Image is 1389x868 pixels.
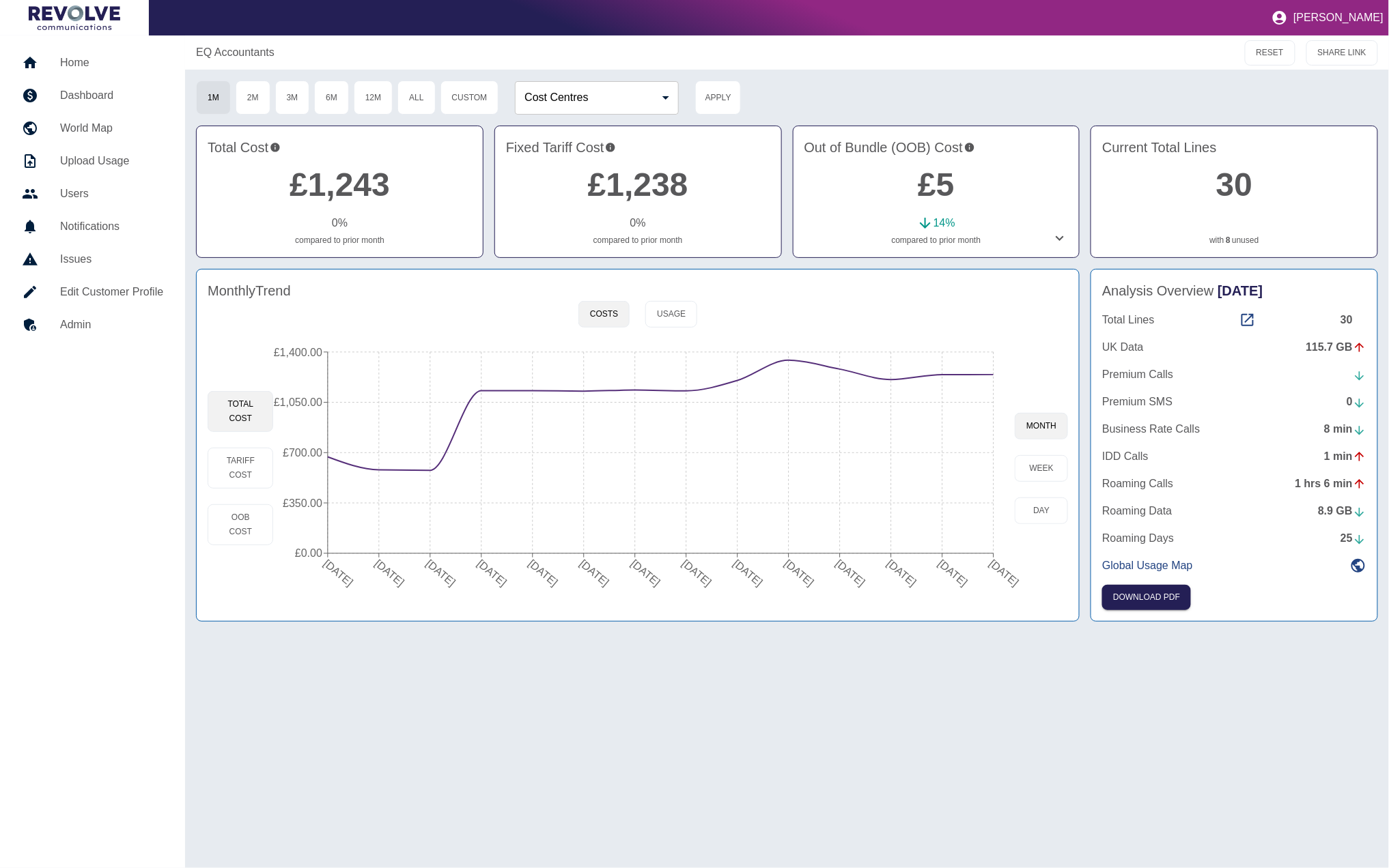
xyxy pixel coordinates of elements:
p: IDD Calls [1102,448,1149,465]
h5: Admin [60,317,163,333]
h4: Current Total Lines [1102,137,1366,158]
tspan: £1,400.00 [274,347,322,358]
tspan: [DATE] [322,558,356,588]
a: Roaming Days25 [1102,530,1366,547]
button: Apply [695,81,741,115]
tspan: [DATE] [731,558,766,588]
svg: This is your recurring contracted cost [605,137,616,158]
a: Roaming Calls1 hrs 6 min [1102,476,1366,492]
div: 115.7 GB [1306,339,1366,356]
a: Notifications [11,210,174,243]
a: £1,238 [588,167,688,203]
button: Usage [645,301,697,328]
a: Global Usage Map [1102,558,1366,574]
button: 6M [314,81,349,115]
h5: Users [60,186,163,202]
a: Total Lines30 [1102,312,1366,328]
tspan: [DATE] [936,558,970,588]
a: Roaming Data8.9 GB [1102,503,1366,519]
a: Users [11,177,174,210]
a: Edit Customer Profile [11,276,174,308]
svg: Costs outside of your fixed tariff [964,137,975,158]
a: £1,243 [290,167,390,203]
p: Global Usage Map [1102,558,1193,574]
p: Business Rate Calls [1102,421,1200,437]
tspan: £0.00 [295,548,322,560]
a: Premium Calls [1102,366,1366,383]
span: [DATE] [1218,283,1263,298]
a: Business Rate Calls8 min [1102,421,1366,437]
p: Total Lines [1102,312,1155,328]
div: 30 [1341,312,1366,328]
button: OOB Cost [208,504,273,545]
h4: Out of Bundle (OOB) Cost [804,137,1069,158]
tspan: £350.00 [283,497,323,509]
a: £5 [918,167,954,203]
div: 1 hrs 6 min [1295,476,1366,492]
p: Roaming Data [1102,503,1172,519]
h5: Edit Customer Profile [60,284,163,300]
div: 1 min [1324,448,1366,465]
p: [PERSON_NAME] [1293,12,1384,24]
button: 2M [236,81,270,115]
button: Costs [578,301,630,328]
div: 25 [1341,530,1366,547]
tspan: [DATE] [527,558,561,588]
tspan: [DATE] [629,558,663,588]
p: Premium Calls [1102,366,1173,383]
p: compared to prior month [208,234,472,246]
p: compared to prior month [506,234,770,246]
a: IDD Calls1 min [1102,448,1366,465]
a: Admin [11,308,174,341]
a: 8 [1226,234,1231,246]
tspan: £1,050.00 [274,396,322,408]
tspan: [DATE] [987,558,1022,588]
p: with unused [1102,234,1366,246]
button: 1M [196,81,231,115]
button: Tariff Cost [208,448,273,489]
h5: World Map [60,120,163,136]
a: Dashboard [11,79,174,112]
button: day [1015,497,1068,524]
a: Premium SMS0 [1102,394,1366,410]
tspan: £700.00 [283,447,323,459]
h4: Monthly Trend [208,280,291,301]
tspan: [DATE] [680,558,714,588]
h4: Total Cost [208,137,472,158]
button: 3M [275,81,310,115]
button: [PERSON_NAME] [1266,4,1389,31]
svg: This is the total charges incurred over 1 months [270,137,281,158]
p: Roaming Days [1102,530,1174,547]
tspan: [DATE] [475,558,509,588]
a: Issues [11,243,174,276]
p: UK Data [1102,339,1143,356]
p: Premium SMS [1102,394,1173,410]
button: week [1015,455,1068,482]
a: 30 [1216,167,1252,203]
tspan: [DATE] [424,558,458,588]
div: 0 [1347,394,1366,410]
h4: Analysis Overview [1102,280,1366,301]
tspan: [DATE] [578,558,612,588]
h5: Notifications [60,218,163,235]
button: month [1015,413,1068,439]
p: 0 % [332,215,348,231]
button: All [397,81,435,115]
tspan: [DATE] [834,558,868,588]
h5: Issues [60,251,163,267]
button: SHARE LINK [1306,40,1378,66]
h5: Home [60,55,163,71]
h5: Dashboard [60,87,163,104]
p: Roaming Calls [1102,476,1173,492]
a: EQ Accountants [196,44,275,61]
img: Logo [29,5,120,30]
div: 8 min [1324,421,1366,437]
p: 14 % [934,215,955,231]
button: RESET [1245,40,1295,66]
tspan: [DATE] [373,558,407,588]
button: Click here to download the most recent invoice. If the current month’s invoice is unavailable, th... [1102,585,1191,610]
h4: Fixed Tariff Cost [506,137,770,158]
h5: Upload Usage [60,153,163,169]
a: Home [11,46,174,79]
